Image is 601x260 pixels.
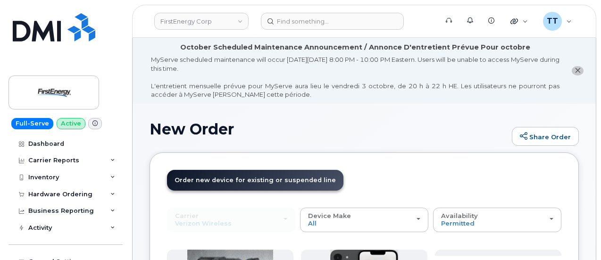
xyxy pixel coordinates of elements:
[441,212,478,219] span: Availability
[151,55,559,99] div: MyServe scheduled maintenance will occur [DATE][DATE] 8:00 PM - 10:00 PM Eastern. Users will be u...
[433,208,561,232] button: Availability Permitted
[308,219,317,227] span: All
[441,219,475,227] span: Permitted
[572,66,584,76] button: close notification
[300,208,428,232] button: Device Make All
[150,121,507,137] h1: New Order
[308,212,351,219] span: Device Make
[180,42,530,52] div: October Scheduled Maintenance Announcement / Annonce D'entretient Prévue Pour octobre
[560,219,594,253] iframe: Messenger Launcher
[512,127,579,146] a: Share Order
[175,176,336,184] span: Order new device for existing or suspended line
